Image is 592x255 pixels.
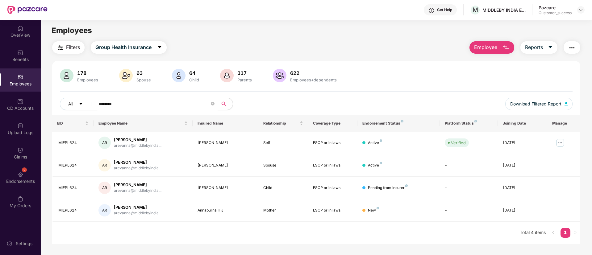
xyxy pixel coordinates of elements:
[474,43,497,51] span: Employee
[469,41,514,54] button: Employee
[58,162,89,168] div: MIEPL624
[380,162,382,164] img: svg+xml;base64,PHN2ZyB4bWxucz0iaHR0cDovL3d3dy53My5vcmcvMjAwMC9zdmciIHdpZHRoPSI4IiBoZWlnaHQ9IjgiIH...
[570,228,580,238] li: Next Page
[551,231,555,234] span: left
[98,182,111,194] div: AR
[114,182,161,188] div: [PERSON_NAME]
[547,115,580,132] th: Manage
[6,241,13,247] img: svg+xml;base64,PHN2ZyBpZD0iU2V0dGluZy0yMHgyMCIgeG1sbnM9Imh0dHA6Ly93d3cudzMub3JnLzIwMDAvc3ZnIiB3aW...
[95,43,152,51] span: Group Health Insurance
[405,184,408,187] img: svg+xml;base64,PHN2ZyB4bWxucz0iaHR0cDovL3d3dy53My5vcmcvMjAwMC9zdmciIHdpZHRoPSI4IiBoZWlnaHQ9IjgiIH...
[17,98,23,105] img: svg+xml;base64,PHN2ZyBpZD0iQ0RfQWNjb3VudHMiIGRhdGEtbmFtZT0iQ0QgQWNjb3VudHMiIHhtbG5zPSJodHRwOi8vd3...
[98,121,183,126] span: Employee Name
[510,101,561,107] span: Download Filtered Report
[188,70,200,76] div: 64
[502,44,510,51] img: svg+xml;base64,PHN2ZyB4bWxucz0iaHR0cDovL3d3dy53My5vcmcvMjAwMC9zdmciIHhtbG5zOnhsaW5rPSJodHRwOi8vd3...
[313,185,352,191] div: ESCP or in laws
[520,228,546,238] li: Total 4 items
[428,7,435,14] img: svg+xml;base64,PHN2ZyBpZD0iSGVscC0zMngzMiIgeG1sbnM9Imh0dHA6Ly93d3cudzMub3JnLzIwMDAvc3ZnIiB3aWR0aD...
[440,199,498,222] td: -
[52,41,85,54] button: Filters
[79,102,83,107] span: caret-down
[22,167,27,172] div: 2
[555,138,565,148] img: manageButton
[570,228,580,238] button: right
[313,140,352,146] div: ESCP or in laws
[52,26,92,35] span: Employees
[539,5,572,10] div: Pazcare
[114,159,161,165] div: [PERSON_NAME]
[263,162,303,168] div: Spouse
[114,204,161,210] div: [PERSON_NAME]
[7,6,48,14] img: New Pazcare Logo
[539,10,572,15] div: Customer_success
[503,162,542,168] div: [DATE]
[58,208,89,213] div: MIEPL624
[263,140,303,146] div: Self
[60,69,73,82] img: svg+xml;base64,PHN2ZyB4bWxucz0iaHR0cDovL3d3dy53My5vcmcvMjAwMC9zdmciIHhtbG5zOnhsaW5rPSJodHRwOi8vd3...
[368,162,382,168] div: Active
[289,77,338,82] div: Employees+dependents
[98,137,111,149] div: AR
[193,115,259,132] th: Insured Name
[445,121,493,126] div: Platform Status
[578,7,583,12] img: svg+xml;base64,PHN2ZyBpZD0iRHJvcGRvd24tMzJ4MzIiIHhtbG5zPSJodHRwOi8vd3d3LnczLm9yZy8yMDAwL3N2ZyIgd2...
[198,140,254,146] div: [PERSON_NAME]
[14,241,34,247] div: Settings
[198,185,254,191] div: [PERSON_NAME]
[98,204,111,216] div: AR
[17,25,23,31] img: svg+xml;base64,PHN2ZyBpZD0iSG9tZSIgeG1sbnM9Imh0dHA6Ly93d3cudzMub3JnLzIwMDAvc3ZnIiB3aWR0aD0iMjAiIG...
[119,69,133,82] img: svg+xml;base64,PHN2ZyB4bWxucz0iaHR0cDovL3d3dy53My5vcmcvMjAwMC9zdmciIHhtbG5zOnhsaW5rPSJodHRwOi8vd3...
[114,210,161,216] div: arevanna@middlebyindia...
[52,115,94,132] th: EID
[273,69,286,82] img: svg+xml;base64,PHN2ZyB4bWxucz0iaHR0cDovL3d3dy53My5vcmcvMjAwMC9zdmciIHhtbG5zOnhsaW5rPSJodHRwOi8vd3...
[17,74,23,80] img: svg+xml;base64,PHN2ZyBpZD0iRW1wbG95ZWVzIiB4bWxucz0iaHR0cDovL3d3dy53My5vcmcvMjAwMC9zdmciIHdpZHRoPS...
[498,115,547,132] th: Joining Date
[258,115,308,132] th: Relationship
[135,70,152,76] div: 63
[114,137,161,143] div: [PERSON_NAME]
[525,43,543,51] span: Reports
[98,159,111,171] div: AR
[451,140,466,146] div: Verified
[17,171,23,178] img: svg+xml;base64,PHN2ZyBpZD0iRW5kb3JzZW1lbnRzIiB4bWxucz0iaHR0cDovL3d3dy53My5vcmcvMjAwMC9zdmciIHdpZH...
[548,45,553,50] span: caret-down
[236,70,253,76] div: 317
[313,208,352,213] div: ESCP or in laws
[66,43,80,51] span: Filters
[377,207,379,209] img: svg+xml;base64,PHN2ZyB4bWxucz0iaHR0cDovL3d3dy53My5vcmcvMjAwMC9zdmciIHdpZHRoPSI4IiBoZWlnaHQ9IjgiIH...
[220,69,234,82] img: svg+xml;base64,PHN2ZyB4bWxucz0iaHR0cDovL3d3dy53My5vcmcvMjAwMC9zdmciIHhtbG5zOnhsaW5rPSJodHRwOi8vd3...
[561,228,570,237] a: 1
[548,228,558,238] li: Previous Page
[17,147,23,153] img: svg+xml;base64,PHN2ZyBpZD0iQ2xhaW0iIHhtbG5zPSJodHRwOi8vd3d3LnczLm9yZy8yMDAwL3N2ZyIgd2lkdGg9IjIwIi...
[473,6,478,14] span: M
[368,140,382,146] div: Active
[17,123,23,129] img: svg+xml;base64,PHN2ZyBpZD0iVXBsb2FkX0xvZ3MiIGRhdGEtbmFtZT0iVXBsb2FkIExvZ3MiIHhtbG5zPSJodHRwOi8vd3...
[68,101,73,107] span: All
[548,228,558,238] button: left
[505,98,573,110] button: Download Filtered Report
[561,228,570,238] li: 1
[198,208,254,213] div: Annapurna H J
[76,77,99,82] div: Employees
[91,41,167,54] button: Group Health Insurancecaret-down
[211,102,215,105] span: close-circle
[57,121,84,126] span: EID
[308,115,357,132] th: Coverage Type
[263,185,303,191] div: Child
[17,50,23,56] img: svg+xml;base64,PHN2ZyBpZD0iQmVuZWZpdHMiIHhtbG5zPSJodHRwOi8vd3d3LnczLm9yZy8yMDAwL3N2ZyIgd2lkdGg9Ij...
[474,120,477,122] img: svg+xml;base64,PHN2ZyB4bWxucz0iaHR0cDovL3d3dy53My5vcmcvMjAwMC9zdmciIHdpZHRoPSI4IiBoZWlnaHQ9IjgiIH...
[114,143,161,149] div: arevanna@middlebyindia...
[368,208,379,213] div: New
[503,185,542,191] div: [DATE]
[440,154,498,177] td: -
[565,102,568,105] img: svg+xml;base64,PHN2ZyB4bWxucz0iaHR0cDovL3d3dy53My5vcmcvMjAwMC9zdmciIHhtbG5zOnhsaW5rPSJodHRwOi8vd3...
[135,77,152,82] div: Spouse
[368,185,408,191] div: Pending from Insurer
[440,177,498,199] td: -
[263,208,303,213] div: Mother
[236,77,253,82] div: Parents
[94,115,193,132] th: Employee Name
[172,69,186,82] img: svg+xml;base64,PHN2ZyB4bWxucz0iaHR0cDovL3d3dy53My5vcmcvMjAwMC9zdmciIHhtbG5zOnhsaW5rPSJodHRwOi8vd3...
[58,140,89,146] div: MIEPL624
